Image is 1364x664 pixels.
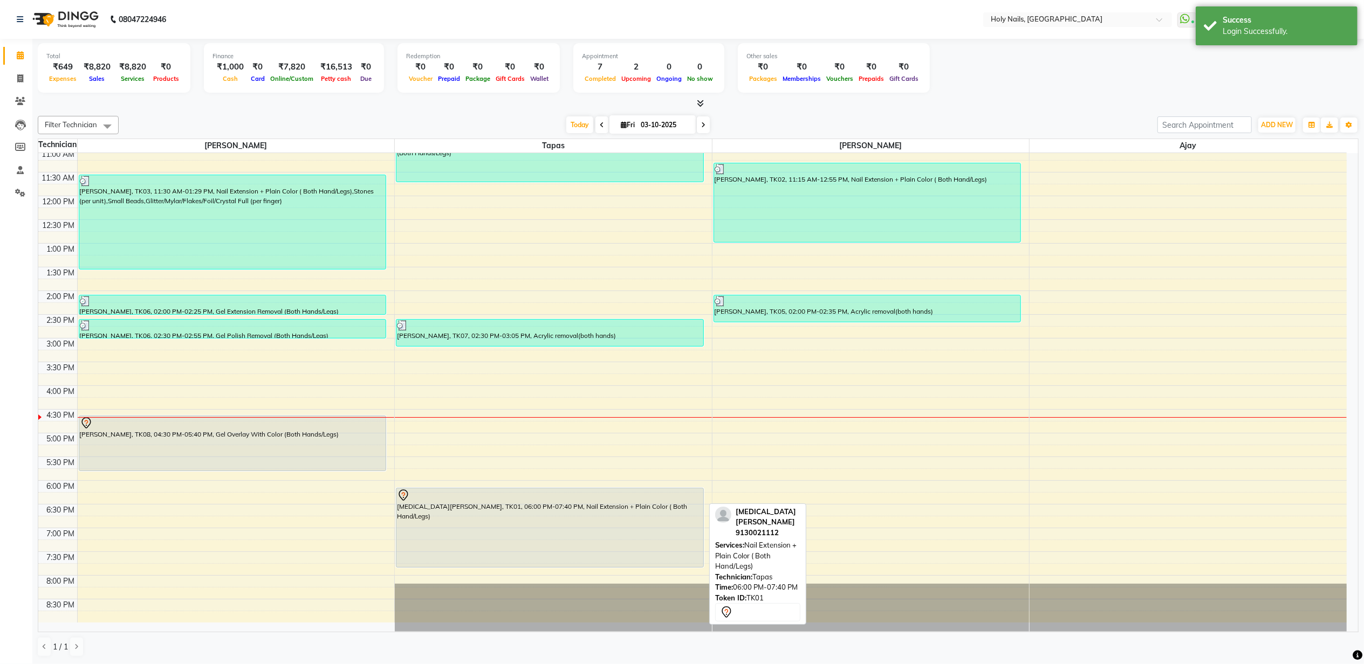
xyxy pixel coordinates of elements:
[45,599,77,611] div: 8:30 PM
[319,75,354,82] span: Petty cash
[463,61,493,73] div: ₹0
[358,75,374,82] span: Due
[45,362,77,373] div: 3:30 PM
[638,117,691,133] input: 2025-10-03
[40,220,77,231] div: 12:30 PM
[1157,116,1252,133] input: Search Appointment
[38,139,77,150] div: Technician
[213,52,375,61] div: Finance
[406,52,551,61] div: Redemption
[45,267,77,279] div: 1:30 PM
[115,61,150,73] div: ₹8,820
[28,4,101,34] img: logo
[79,61,115,73] div: ₹8,820
[45,244,77,255] div: 1:00 PM
[45,338,77,350] div: 3:00 PM
[248,75,268,82] span: Card
[715,541,797,570] span: Nail Extension + Plain Color ( Both Hand/Legs)
[527,75,551,82] span: Wallet
[714,163,1021,242] div: [PERSON_NAME], TK02, 11:15 AM-12:55 PM, Nail Extension + Plain Color ( Both Hand/Legs)
[715,507,731,523] img: profile
[45,386,77,397] div: 4:00 PM
[46,61,79,73] div: ₹649
[618,121,638,129] span: Fri
[887,75,921,82] span: Gift Cards
[268,75,316,82] span: Online/Custom
[406,61,435,73] div: ₹0
[78,139,395,153] span: [PERSON_NAME]
[40,196,77,207] div: 12:00 PM
[684,61,716,73] div: 0
[220,75,241,82] span: Cash
[45,457,77,468] div: 5:30 PM
[87,75,108,82] span: Sales
[45,528,77,539] div: 7:00 PM
[736,507,796,527] span: [MEDICAL_DATA][PERSON_NAME]
[582,52,716,61] div: Appointment
[248,61,268,73] div: ₹0
[268,61,316,73] div: ₹7,820
[45,504,77,516] div: 6:30 PM
[45,120,97,129] span: Filter Technician
[619,75,654,82] span: Upcoming
[715,541,744,549] span: Services:
[715,593,746,602] span: Token ID:
[406,75,435,82] span: Voucher
[45,291,77,302] div: 2:00 PM
[566,116,593,133] span: Today
[715,572,800,583] div: Tapas
[79,320,386,338] div: [PERSON_NAME], TK06, 02:30 PM-02:55 PM, Gel Polish Removal (Both Hands/Legs)
[396,488,703,567] div: [MEDICAL_DATA][PERSON_NAME], TK01, 06:00 PM-07:40 PM, Nail Extension + Plain Color ( Both Hand/Legs)
[1258,117,1296,133] button: ADD NEW
[396,127,703,182] div: [PERSON_NAME], TK04, 10:30 AM-11:40 AM, Gel Polish-Shellac (Both Hands/Legs),Gel Polish Removal (...
[45,315,77,326] div: 2:30 PM
[654,61,684,73] div: 0
[712,139,1030,153] span: [PERSON_NAME]
[1030,139,1347,153] span: Ajay
[435,75,463,82] span: Prepaid
[435,61,463,73] div: ₹0
[746,52,921,61] div: Other sales
[79,416,386,471] div: [PERSON_NAME], TK08, 04:30 PM-05:40 PM, Gel Overlay With Color (Both Hands/Legs)
[493,75,527,82] span: Gift Cards
[824,75,856,82] span: Vouchers
[715,582,800,593] div: 06:00 PM-07:40 PM
[45,552,77,563] div: 7:30 PM
[619,61,654,73] div: 2
[780,75,824,82] span: Memberships
[715,593,800,604] div: TK01
[45,481,77,492] div: 6:00 PM
[715,583,733,591] span: Time:
[463,75,493,82] span: Package
[45,576,77,587] div: 8:00 PM
[493,61,527,73] div: ₹0
[396,320,703,346] div: [PERSON_NAME], TK07, 02:30 PM-03:05 PM, Acrylic removal(both hands)
[1223,26,1349,37] div: Login Successfully.
[1223,15,1349,26] div: Success
[316,61,357,73] div: ₹16,513
[45,410,77,421] div: 4:30 PM
[357,61,375,73] div: ₹0
[780,61,824,73] div: ₹0
[582,61,619,73] div: 7
[824,61,856,73] div: ₹0
[654,75,684,82] span: Ongoing
[150,75,182,82] span: Products
[213,61,248,73] div: ₹1,000
[53,641,68,653] span: 1 / 1
[46,52,182,61] div: Total
[46,75,79,82] span: Expenses
[714,295,1021,322] div: [PERSON_NAME], TK05, 02:00 PM-02:35 PM, Acrylic removal(both hands)
[887,61,921,73] div: ₹0
[746,75,780,82] span: Packages
[582,75,619,82] span: Completed
[715,572,752,581] span: Technician:
[79,295,386,314] div: [PERSON_NAME], TK06, 02:00 PM-02:25 PM, Gel Extension Removal (Both Hands/Legs)
[736,528,800,538] div: 9130021112
[1261,121,1293,129] span: ADD NEW
[856,75,887,82] span: Prepaids
[746,61,780,73] div: ₹0
[395,139,712,153] span: Tapas
[684,75,716,82] span: No show
[40,172,77,184] div: 11:30 AM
